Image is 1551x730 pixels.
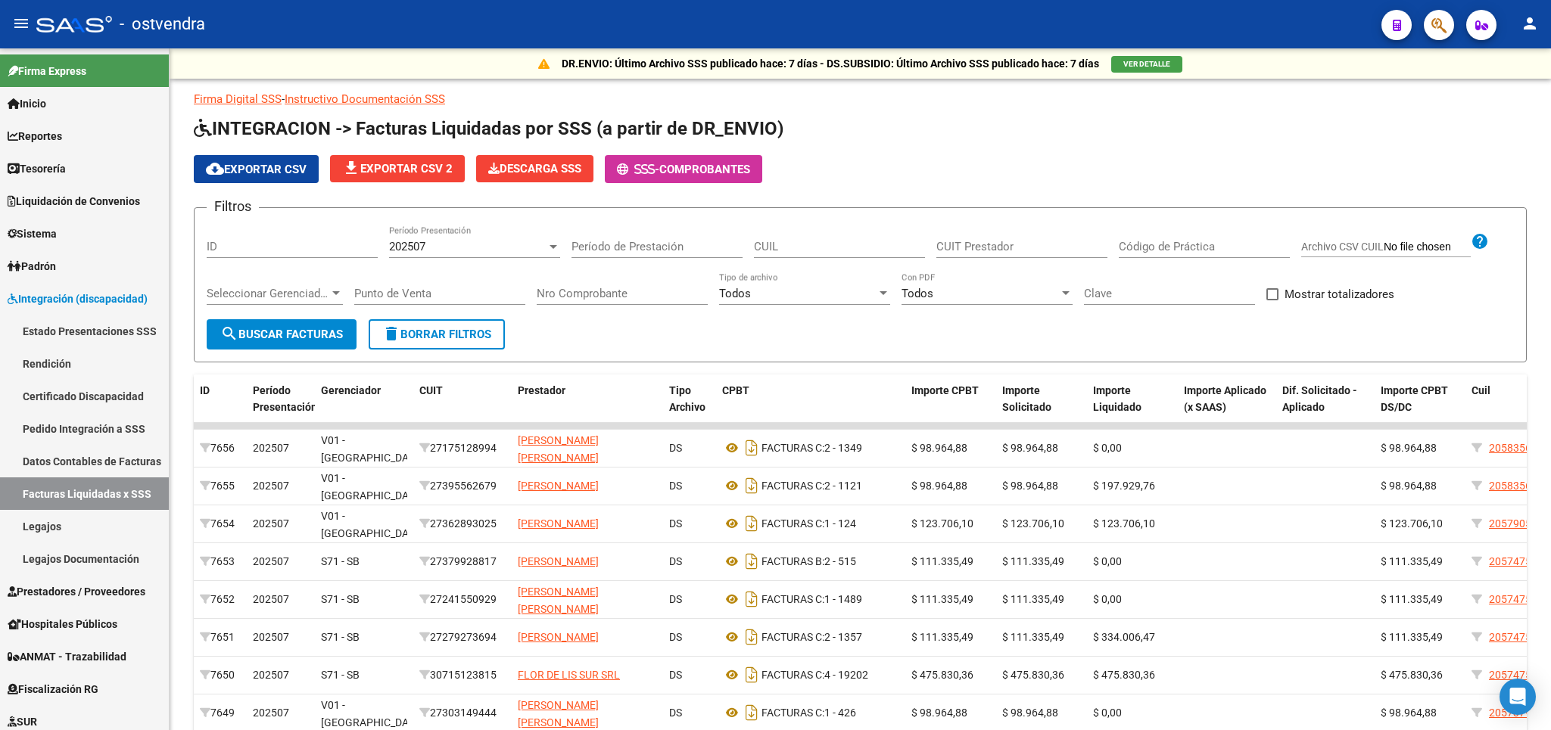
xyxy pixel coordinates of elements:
span: $ 98.964,88 [1381,480,1437,492]
datatable-header-cell: CPBT [716,374,905,441]
span: $ 123.706,10 [1093,517,1155,530]
div: 1 - 1489 [722,587,899,611]
button: Exportar CSV [194,155,319,183]
span: FACTURAS B: [761,555,824,567]
span: $ 123.706,10 [1381,517,1443,530]
span: $ 111.335,49 [911,631,973,643]
datatable-header-cell: Importe Aplicado (x SAAS) [1178,374,1276,441]
i: Descargar documento [742,625,761,649]
div: 2 - 1349 [722,436,899,460]
span: $ 123.706,10 [911,517,973,530]
span: $ 98.964,88 [1002,707,1058,719]
button: Buscar Facturas [207,319,357,349]
h3: Filtros [207,196,259,217]
span: FLOR DE LIS SUR SRL [518,669,620,681]
span: Sistema [8,225,57,242]
span: ID [200,384,210,396]
span: $ 475.830,36 [1381,669,1443,681]
div: 30715123815 [419,666,506,684]
div: 2 - 515 [722,549,899,573]
span: [PERSON_NAME] [518,555,599,567]
mat-icon: help [1471,232,1489,250]
span: $ 98.964,88 [1002,442,1058,454]
span: Importe Liquidado [1093,384,1141,414]
div: 27379928817 [419,553,506,570]
input: Archivo CSV CUIL [1384,241,1471,254]
span: $ 111.335,49 [1002,593,1064,605]
span: Exportar CSV 2 [342,162,453,176]
i: Descargar documento [742,700,761,725]
span: $ 197.929,76 [1093,480,1155,492]
span: INTEGRACION -> Facturas Liquidadas por SSS (a partir de DR_ENVIO) [194,118,783,139]
div: 7656 [200,440,241,457]
a: Instructivo Documentación SSS [285,92,445,106]
a: Firma Digital SSS [194,92,282,106]
span: DS [669,555,682,567]
datatable-header-cell: Importe CPBT [905,374,996,441]
span: V01 - [GEOGRAPHIC_DATA] [321,510,423,539]
div: 7654 [200,515,241,533]
span: CUIT [419,384,443,396]
span: $ 111.335,49 [1381,631,1443,643]
span: DS [669,669,682,681]
span: $ 98.964,88 [1381,707,1437,719]
span: DS [669,631,682,643]
span: DS [669,707,682,719]
app-download-masive: Descarga masiva de comprobantes (adjuntos) [476,155,593,183]
span: [PERSON_NAME] [PERSON_NAME] [518,699,599,728]
span: 202507 [253,669,289,681]
span: DS [669,593,682,605]
span: VER DETALLE [1123,60,1170,68]
span: FACTURAS C: [761,631,824,643]
span: $ 111.335,49 [1002,631,1064,643]
span: Firma Express [8,63,86,79]
span: Reportes [8,128,62,144]
span: DS [669,480,682,492]
span: Archivo CSV CUIL [1301,241,1384,253]
div: 7650 [200,666,241,684]
span: DS [669,517,682,530]
span: $ 475.830,36 [1002,669,1064,681]
span: V01 - [GEOGRAPHIC_DATA] [321,434,423,464]
datatable-header-cell: ID [194,374,247,441]
button: VER DETALLE [1111,56,1182,73]
span: SUR [8,713,37,730]
datatable-header-cell: CUIT [413,374,512,441]
span: Importe CPBT [911,384,979,396]
span: Integración (discapacidad) [8,290,148,307]
div: 7653 [200,553,241,570]
span: Exportar CSV [206,163,307,176]
mat-icon: person [1521,14,1539,33]
div: 7651 [200,629,241,646]
span: Inicio [8,95,46,112]
p: DR.ENVIO: Último Archivo SSS publicado hace: 7 días - DS.SUBSIDIO: Último Archivo SSS publicado h... [562,55,1099,72]
span: - ostvendra [120,8,205,41]
span: $ 111.335,49 [1002,555,1064,567]
p: - [194,91,1527,107]
div: 1 - 124 [722,511,899,536]
span: $ 98.964,88 [911,707,967,719]
span: Dif. Solicitado - Aplicado [1282,384,1357,414]
div: Open Intercom Messenger [1500,679,1536,715]
span: [PERSON_NAME] [518,517,599,530]
div: 7649 [200,704,241,722]
span: $ 0,00 [1093,555,1122,567]
span: [PERSON_NAME] [PERSON_NAME] [518,586,599,615]
span: $ 123.706,10 [1002,517,1064,530]
span: Tipo Archivo [669,384,705,414]
span: $ 111.335,49 [1381,555,1443,567]
div: 27362893025 [419,515,506,533]
span: Tesorería [8,160,66,177]
mat-icon: cloud_download [206,160,224,178]
button: -Comprobantes [605,155,762,183]
span: $ 475.830,36 [911,669,973,681]
span: DS [669,442,682,454]
span: V01 - [GEOGRAPHIC_DATA] [321,699,423,728]
button: Exportar CSV 2 [330,155,465,182]
span: 202507 [253,480,289,492]
span: Borrar Filtros [382,328,491,341]
div: 2 - 1121 [722,474,899,498]
i: Descargar documento [742,663,761,687]
span: Todos [719,287,751,300]
datatable-header-cell: Tipo Archivo [663,374,716,441]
